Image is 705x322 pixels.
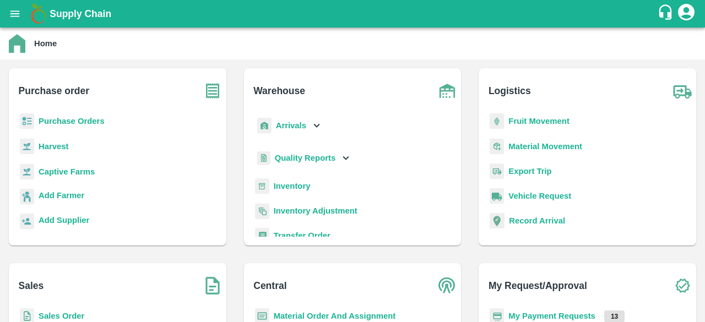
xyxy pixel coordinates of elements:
img: whInventory [255,178,269,194]
b: Arrivals [276,121,306,130]
a: Transfer Order [274,231,330,240]
img: recordArrival [490,213,505,228]
a: Purchase Orders [39,117,105,125]
img: home [9,34,25,53]
a: Supply Chain [50,6,657,21]
a: Material Order And Assignment [274,312,396,320]
b: Central [253,278,286,293]
img: delivery [490,163,504,179]
a: Sales Order [39,312,84,320]
a: Captive Farms [39,167,95,176]
a: Export Trip [508,167,551,176]
img: check [669,272,696,299]
b: Quality Reports [275,154,336,162]
button: open drawer [2,1,28,26]
img: whArrival [257,118,272,134]
a: Add Supplier [39,214,89,229]
div: Quality Reports [255,147,352,170]
a: Material Movement [508,142,582,151]
b: My Request/Approval [489,278,587,293]
b: Logistics [489,83,531,99]
b: Add Farmer [39,191,84,200]
img: warehouse [433,77,461,105]
img: vehicle [490,188,504,204]
a: Record Arrival [509,216,565,225]
img: supplier [20,214,34,230]
b: Sales [19,278,44,293]
a: Fruit Movement [508,117,570,125]
b: Warehouse [253,83,305,99]
img: truck [669,77,696,105]
img: harvest [20,163,34,180]
div: customer-support [657,4,676,24]
a: My Payment Requests [508,312,595,320]
div: account of current user [676,2,696,25]
a: Harvest [39,142,68,151]
img: whTransfer [255,228,269,244]
b: Add Supplier [39,216,89,225]
img: inventory [255,203,269,219]
img: farmer [20,189,34,205]
img: soSales [199,272,226,299]
a: Inventory [274,182,311,190]
a: Inventory Adjustment [274,206,357,215]
img: purchase [199,77,226,105]
img: fruit [490,113,504,129]
b: Supply Chain [50,8,111,19]
img: logo [28,3,50,25]
b: Home [34,39,57,48]
img: material [490,138,504,155]
img: qualityReport [257,151,270,165]
div: Arrivals [255,113,323,138]
img: central [433,272,461,299]
img: reciept [20,113,34,129]
a: Add Farmer [39,189,84,204]
img: harvest [20,138,34,155]
a: Vehicle Request [508,192,571,200]
b: Purchase order [19,83,89,99]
